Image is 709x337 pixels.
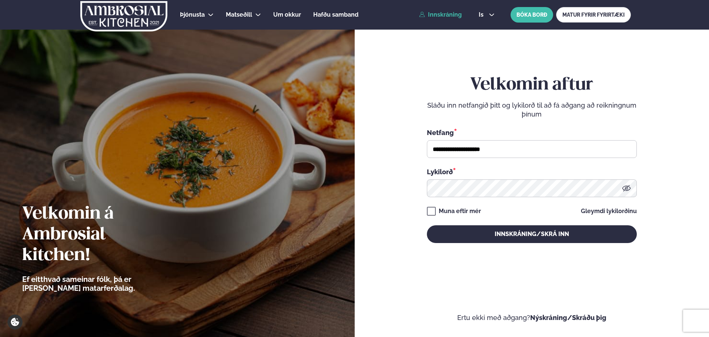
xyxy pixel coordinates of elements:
[273,10,301,19] a: Um okkur
[479,12,486,18] span: is
[511,7,553,23] button: BÓKA BORÐ
[581,208,637,214] a: Gleymdi lykilorðinu
[226,10,252,19] a: Matseðill
[180,11,205,18] span: Þjónusta
[427,101,637,119] p: Sláðu inn netfangið þitt og lykilorð til að fá aðgang að reikningnum þínum
[313,11,358,18] span: Hafðu samband
[427,128,637,137] div: Netfang
[427,75,637,95] h2: Velkomin aftur
[427,167,637,176] div: Lykilorð
[556,7,631,23] a: MATUR FYRIR FYRIRTÆKI
[473,12,501,18] button: is
[226,11,252,18] span: Matseðill
[313,10,358,19] a: Hafðu samband
[22,204,176,266] h2: Velkomin á Ambrosial kitchen!
[7,314,23,330] a: Cookie settings
[377,313,687,322] p: Ertu ekki með aðgang?
[22,275,176,293] p: Ef eitthvað sameinar fólk, þá er [PERSON_NAME] matarferðalag.
[427,225,637,243] button: Innskráning/Skrá inn
[419,11,462,18] a: Innskráning
[80,1,168,31] img: logo
[530,314,606,321] a: Nýskráning/Skráðu þig
[273,11,301,18] span: Um okkur
[180,10,205,19] a: Þjónusta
